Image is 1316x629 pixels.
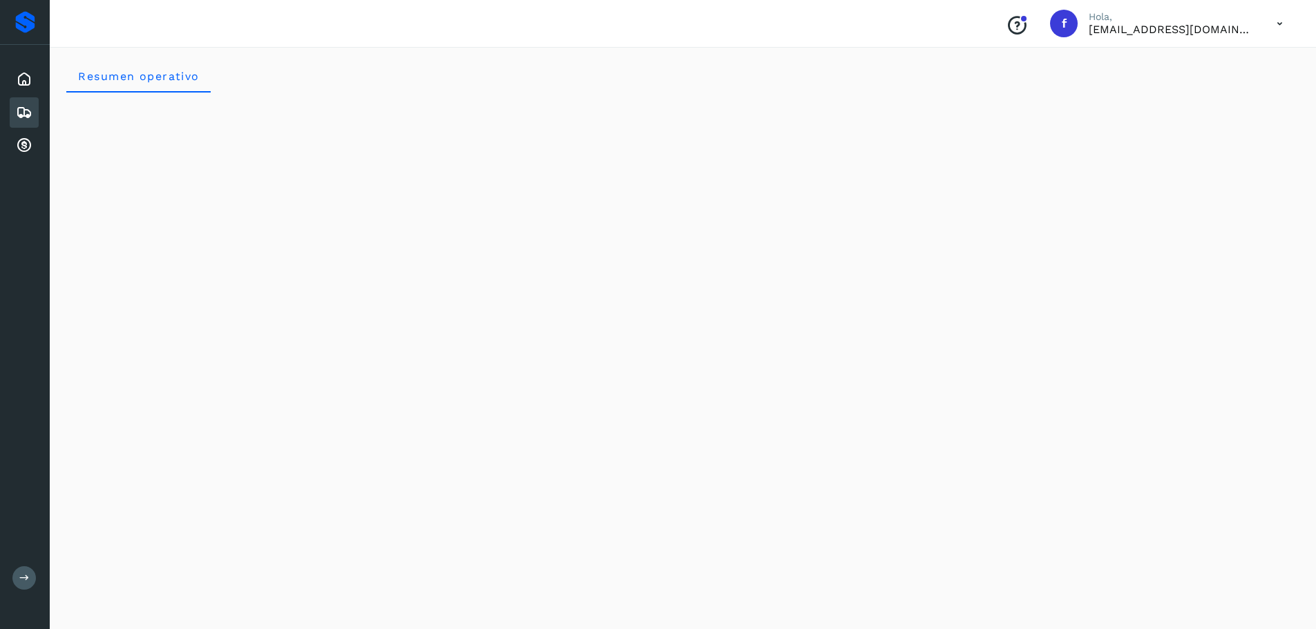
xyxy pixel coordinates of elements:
span: Resumen operativo [77,70,200,83]
p: Hola, [1089,11,1255,23]
div: Embarques [10,97,39,128]
p: facturacion@salgofreight.com [1089,23,1255,36]
div: Cuentas por cobrar [10,130,39,161]
div: Inicio [10,64,39,95]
